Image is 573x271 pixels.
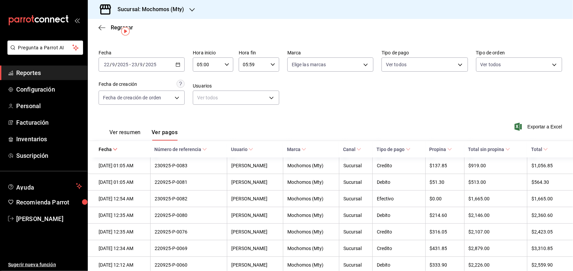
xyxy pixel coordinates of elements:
div: [DATE] 01:05 AM [99,163,146,168]
div: $137.85 [430,163,460,168]
a: Pregunta a Parrot AI [5,49,83,56]
div: Debito [377,179,421,185]
div: $919.00 [469,163,523,168]
div: Mochomos (Mty) [287,196,335,201]
div: [PERSON_NAME] [231,246,279,251]
div: [PERSON_NAME] [231,179,279,185]
div: [DATE] 12:34 AM [99,246,146,251]
button: Regresar [99,24,133,31]
div: $2,559.90 [531,262,562,268]
input: ---- [145,62,157,67]
div: Credito [377,163,421,168]
span: Facturación [16,118,82,127]
span: Canal [343,147,361,152]
div: $2,146.00 [469,213,523,218]
div: [DATE] 01:05 AM [99,179,146,185]
div: $1,665.00 [531,196,562,201]
span: Personal [16,101,82,110]
div: navigation tabs [109,129,178,141]
input: -- [140,62,143,67]
span: Tipo de pago [376,147,410,152]
div: [DATE] 12:35 AM [99,229,146,235]
span: Configuración [16,85,82,94]
span: Elige las marcas [292,61,326,68]
span: Total sin propina [468,147,510,152]
div: Sucursal [343,246,368,251]
span: / [110,62,112,67]
span: Propina [429,147,452,152]
div: [PERSON_NAME] [231,262,279,268]
div: Ver todos [193,91,279,105]
button: open_drawer_menu [74,18,80,23]
span: Fecha [99,147,118,152]
div: Sucursal [343,163,368,168]
div: $564.30 [531,179,562,185]
div: Sucursal [343,213,368,218]
div: Sucursal [343,196,368,201]
span: Usuario [231,147,253,152]
div: $2,423.05 [531,229,562,235]
label: Tipo de pago [382,51,468,55]
div: $513.00 [469,179,523,185]
span: Sugerir nueva función [8,261,82,268]
span: Ayuda [16,182,73,190]
button: Exportar a Excel [516,123,562,131]
h3: Sucursal: Mochomos (Mty) [112,5,184,14]
div: $0.00 [430,196,460,201]
div: Debito [377,262,421,268]
div: Efectivo [377,196,421,201]
span: [PERSON_NAME] [16,214,82,223]
div: $333.90 [430,262,460,268]
div: Mochomos (Mty) [287,246,335,251]
span: Ver todos [480,61,501,68]
div: $2,226.00 [469,262,523,268]
div: Mochomos (Mty) [287,213,335,218]
label: Usuarios [193,84,279,89]
div: $2,879.00 [469,246,523,251]
div: $316.05 [430,229,460,235]
div: 220925-P-0081 [155,179,223,185]
span: Pregunta a Parrot AI [18,44,73,51]
div: Credito [377,246,421,251]
div: $214.60 [430,213,460,218]
div: $3,310.85 [531,246,562,251]
label: Hora fin [239,51,279,55]
div: Mochomos (Mty) [287,229,335,235]
span: / [143,62,145,67]
span: Reportes [16,68,82,77]
div: [PERSON_NAME] [231,213,279,218]
span: Fecha de creación de orden [103,94,161,101]
div: 220925-P-0060 [155,262,223,268]
input: ---- [117,62,129,67]
div: Mochomos (Mty) [287,179,335,185]
input: -- [104,62,110,67]
div: 220925-P-0080 [155,213,223,218]
div: $431.85 [430,246,460,251]
div: Mochomos (Mty) [287,262,335,268]
div: Debito [377,213,421,218]
label: Tipo de orden [476,51,562,55]
span: Suscripción [16,151,82,160]
div: [DATE] 12:54 AM [99,196,146,201]
div: [DATE] 12:12 AM [99,262,146,268]
span: Recomienda Parrot [16,198,82,207]
span: Número de referencia [154,147,207,152]
span: Inventarios [16,134,82,144]
span: Regresar [111,24,133,31]
label: Hora inicio [193,51,233,55]
div: Fecha de creación [99,81,137,88]
div: $1,056.85 [531,163,562,168]
div: $2,360.60 [531,213,562,218]
label: Fecha [99,51,185,55]
div: Sucursal [343,229,368,235]
span: Marca [287,147,306,152]
span: Total [531,147,548,152]
div: 220925-P-0069 [155,246,223,251]
label: Marca [287,51,373,55]
div: $2,107.00 [469,229,523,235]
div: [DATE] 12:35 AM [99,213,146,218]
div: Sucursal [343,179,368,185]
img: Tooltip marker [121,27,130,35]
div: 230925-P-0083 [155,163,223,168]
